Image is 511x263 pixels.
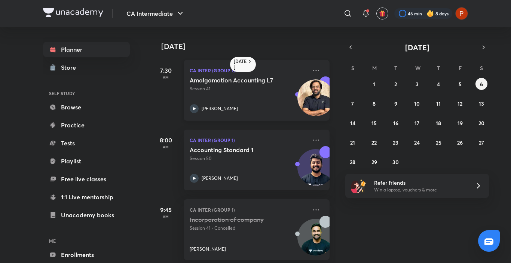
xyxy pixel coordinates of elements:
abbr: September 10, 2025 [414,100,420,107]
abbr: September 23, 2025 [393,139,398,146]
button: CA Intermediate [122,6,189,21]
abbr: September 1, 2025 [373,81,375,88]
button: September 1, 2025 [368,78,380,90]
h5: 9:45 [151,205,181,214]
button: September 18, 2025 [432,117,444,129]
img: avatar [379,10,386,17]
button: avatar [376,7,388,19]
p: CA Inter (Group 1) [190,205,307,214]
abbr: September 27, 2025 [479,139,484,146]
button: September 7, 2025 [347,97,359,109]
button: September 13, 2025 [475,97,487,109]
button: September 16, 2025 [390,117,402,129]
h6: [DATE] [234,58,247,70]
abbr: Tuesday [394,64,397,72]
img: Palak [455,7,468,20]
abbr: September 3, 2025 [416,81,419,88]
button: September 28, 2025 [347,156,359,168]
abbr: September 29, 2025 [371,158,377,166]
abbr: September 25, 2025 [436,139,441,146]
a: Planner [43,42,130,57]
span: [DATE] [405,42,429,52]
a: Practice [43,118,130,133]
img: referral [351,178,366,193]
button: September 8, 2025 [368,97,380,109]
a: Company Logo [43,8,103,19]
abbr: September 15, 2025 [371,120,377,127]
abbr: September 24, 2025 [414,139,420,146]
abbr: September 5, 2025 [459,81,462,88]
h4: [DATE] [161,42,337,51]
h5: 7:30 [151,66,181,75]
abbr: September 8, 2025 [373,100,376,107]
a: Browse [43,100,130,115]
img: streak [426,10,434,17]
abbr: September 14, 2025 [350,120,355,127]
p: AM [151,145,181,149]
abbr: September 12, 2025 [458,100,462,107]
button: September 4, 2025 [432,78,444,90]
button: September 6, 2025 [475,78,487,90]
p: Session 41 [190,85,307,92]
abbr: Friday [459,64,462,72]
button: September 24, 2025 [411,136,423,148]
abbr: September 22, 2025 [371,139,377,146]
abbr: September 18, 2025 [436,120,441,127]
a: Tests [43,136,130,151]
img: Company Logo [43,8,103,17]
h5: 8:00 [151,136,181,145]
p: Session 50 [190,155,307,162]
abbr: September 9, 2025 [394,100,397,107]
abbr: September 16, 2025 [393,120,398,127]
button: September 17, 2025 [411,117,423,129]
abbr: September 20, 2025 [478,120,484,127]
abbr: Thursday [437,64,440,72]
button: September 22, 2025 [368,136,380,148]
p: CA Inter (Group 1) [190,66,307,75]
p: AM [151,214,181,219]
button: September 21, 2025 [347,136,359,148]
button: September 27, 2025 [475,136,487,148]
button: September 5, 2025 [454,78,466,90]
p: CA Inter (Group 1) [190,136,307,145]
abbr: September 4, 2025 [437,81,440,88]
abbr: September 26, 2025 [457,139,463,146]
p: AM [151,75,181,79]
button: September 14, 2025 [347,117,359,129]
img: Avatar [298,153,334,189]
button: September 30, 2025 [390,156,402,168]
h6: SELF STUDY [43,87,130,100]
button: September 11, 2025 [432,97,444,109]
abbr: September 30, 2025 [392,158,399,166]
button: September 19, 2025 [454,117,466,129]
abbr: Wednesday [415,64,420,72]
abbr: September 13, 2025 [479,100,484,107]
a: Playlist [43,154,130,169]
button: September 3, 2025 [411,78,423,90]
abbr: Saturday [480,64,483,72]
button: September 15, 2025 [368,117,380,129]
button: [DATE] [356,42,478,52]
button: September 10, 2025 [411,97,423,109]
abbr: September 6, 2025 [480,81,483,88]
button: September 29, 2025 [368,156,380,168]
button: September 26, 2025 [454,136,466,148]
h5: Amalgamation Accounting L7 [190,76,283,84]
button: September 9, 2025 [390,97,402,109]
a: Store [43,60,130,75]
div: Store [61,63,80,72]
button: September 12, 2025 [454,97,466,109]
h6: ME [43,235,130,247]
h6: Refer friends [374,179,466,187]
a: Unacademy books [43,208,130,223]
h5: Incorporation of company [190,216,283,223]
abbr: September 11, 2025 [436,100,441,107]
p: [PERSON_NAME] [190,246,226,253]
p: Session 41 • Cancelled [190,225,307,232]
abbr: Monday [372,64,377,72]
button: September 20, 2025 [475,117,487,129]
a: Enrollments [43,247,130,262]
abbr: September 17, 2025 [414,120,419,127]
p: Win a laptop, vouchers & more [374,187,466,193]
img: Avatar [298,223,334,259]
